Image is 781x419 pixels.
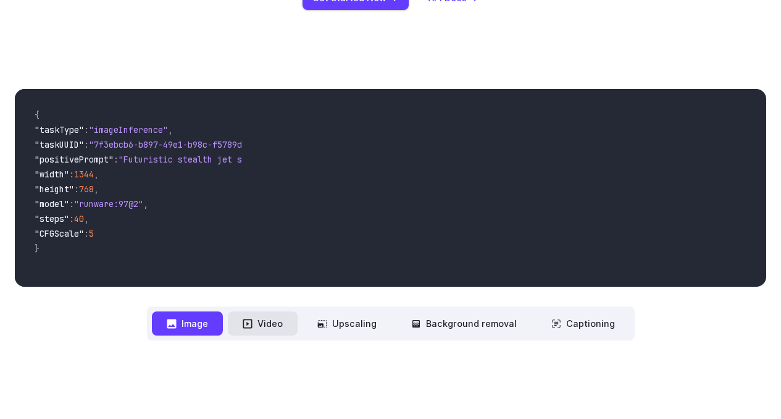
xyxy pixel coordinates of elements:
[84,228,89,239] span: :
[35,228,84,239] span: "CFGScale"
[114,154,119,165] span: :
[35,213,69,224] span: "steps"
[89,139,277,150] span: "7f3ebcb6-b897-49e1-b98c-f5789d2d40d7"
[143,198,148,209] span: ,
[119,154,568,165] span: "Futuristic stealth jet streaking through a neon-lit cityscape with glowing purple exhaust"
[84,139,89,150] span: :
[396,311,532,336] button: Background removal
[84,124,89,135] span: :
[537,311,630,336] button: Captioning
[168,124,173,135] span: ,
[94,184,99,195] span: ,
[84,213,89,224] span: ,
[35,154,114,165] span: "positivePrompt"
[69,213,74,224] span: :
[69,198,74,209] span: :
[74,169,94,180] span: 1344
[152,311,223,336] button: Image
[35,184,74,195] span: "height"
[35,243,40,254] span: }
[35,109,40,121] span: {
[35,139,84,150] span: "taskUUID"
[69,169,74,180] span: :
[74,213,84,224] span: 40
[89,124,168,135] span: "imageInference"
[79,184,94,195] span: 768
[228,311,298,336] button: Video
[74,198,143,209] span: "runware:97@2"
[94,169,99,180] span: ,
[303,311,391,336] button: Upscaling
[89,228,94,239] span: 5
[35,198,69,209] span: "model"
[35,169,69,180] span: "width"
[35,124,84,135] span: "taskType"
[74,184,79,195] span: :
